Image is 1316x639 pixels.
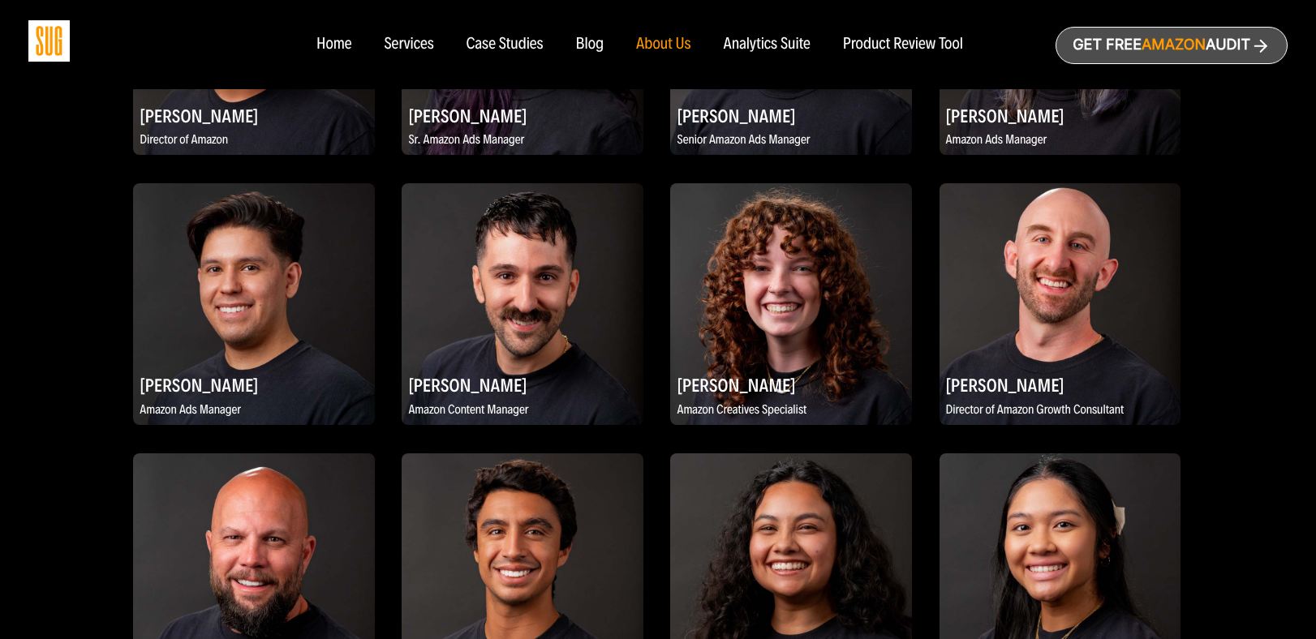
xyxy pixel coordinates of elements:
[636,36,691,54] a: About Us
[133,183,374,424] img: Victor Farfan Baltazar, Amazon Ads Manager
[670,369,911,401] h2: [PERSON_NAME]
[724,36,811,54] a: Analytics Suite
[940,401,1181,421] p: Director of Amazon Growth Consultant
[670,401,911,421] p: Amazon Creatives Specialist
[402,183,643,424] img: Patrick DeRiso, II, Amazon Content Manager
[28,20,70,62] img: Sug
[576,36,604,54] a: Blog
[402,131,643,151] p: Sr. Amazon Ads Manager
[133,369,374,401] h2: [PERSON_NAME]
[133,100,374,131] h2: [PERSON_NAME]
[670,131,911,151] p: Senior Amazon Ads Manager
[133,401,374,421] p: Amazon Ads Manager
[1142,36,1206,54] span: Amazon
[467,36,544,54] a: Case Studies
[133,131,374,151] p: Director of Amazon
[843,36,963,54] a: Product Review Tool
[402,401,643,421] p: Amazon Content Manager
[402,369,643,401] h2: [PERSON_NAME]
[670,183,911,424] img: Anna Butts, Amazon Creatives Specialist
[940,183,1181,424] img: David Allen, Director of Amazon Growth Consultant
[316,36,351,54] a: Home
[940,369,1181,401] h2: [PERSON_NAME]
[1056,27,1288,64] a: Get freeAmazonAudit
[402,100,643,131] h2: [PERSON_NAME]
[384,36,433,54] a: Services
[670,100,911,131] h2: [PERSON_NAME]
[940,100,1181,131] h2: [PERSON_NAME]
[940,131,1181,151] p: Amazon Ads Manager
